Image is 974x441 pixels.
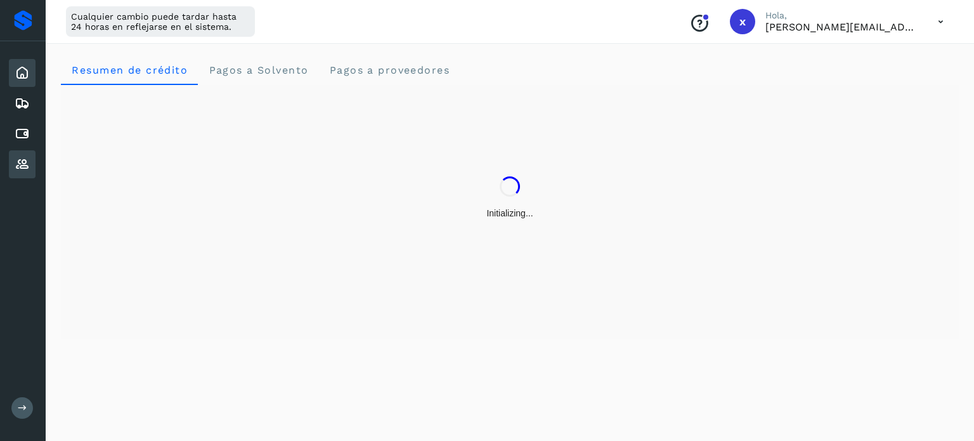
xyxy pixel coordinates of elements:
[208,64,308,76] span: Pagos a Solvento
[9,150,36,178] div: Proveedores
[328,64,450,76] span: Pagos a proveedores
[765,21,918,33] p: xochitl.miranda@99minutos.com
[66,6,255,37] div: Cualquier cambio puede tardar hasta 24 horas en reflejarse en el sistema.
[71,64,188,76] span: Resumen de crédito
[9,89,36,117] div: Embarques
[9,59,36,87] div: Inicio
[765,10,918,21] p: Hola,
[9,120,36,148] div: Cuentas por pagar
